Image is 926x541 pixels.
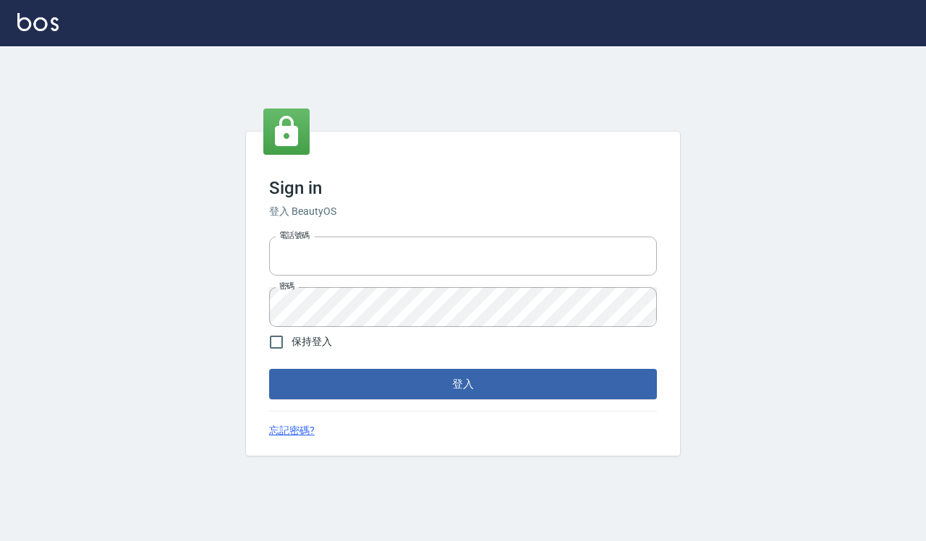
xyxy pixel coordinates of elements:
button: 登入 [269,369,657,399]
a: 忘記密碼? [269,423,315,438]
span: 保持登入 [292,334,332,349]
label: 密碼 [279,281,294,291]
img: Logo [17,13,59,31]
label: 電話號碼 [279,230,310,241]
h3: Sign in [269,178,657,198]
h6: 登入 BeautyOS [269,204,657,219]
